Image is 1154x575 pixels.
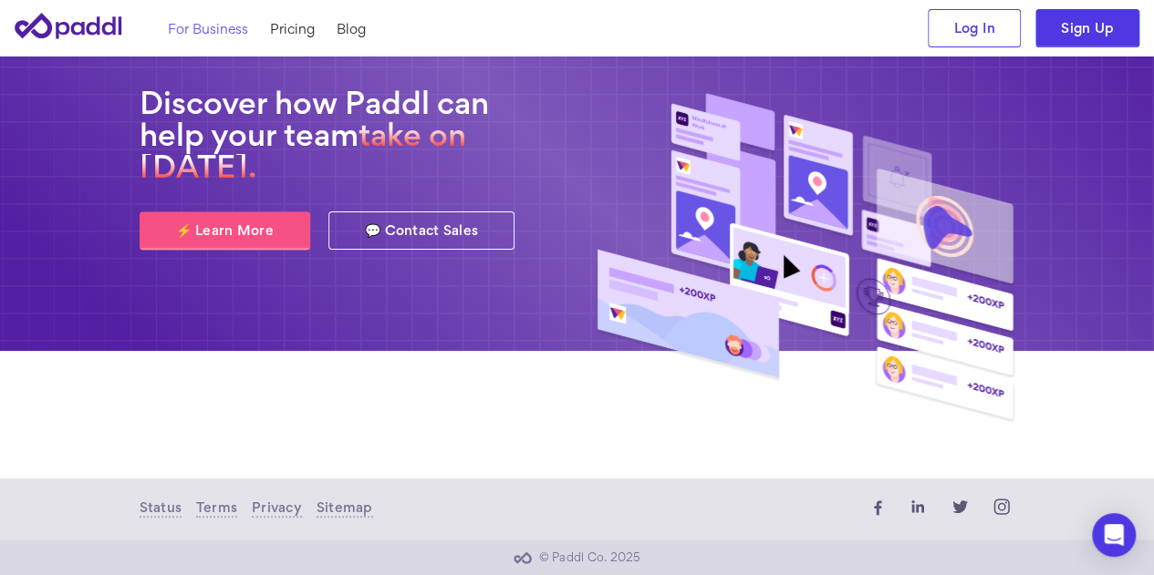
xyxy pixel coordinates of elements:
a: Sign Up [1035,9,1139,47]
a: Terms [196,499,237,518]
a: twitter [946,493,973,525]
a: Status [140,499,182,518]
a: Blog [337,19,366,38]
a: Privacy [252,499,302,518]
a: 💬 Contact Sales [328,211,515,250]
a: instagram [988,493,1015,525]
a: For Business [168,19,248,38]
span: © Paddl Co. 2025 [539,550,641,564]
a: Log In [928,9,1021,47]
a: linkedin [904,493,931,525]
a: ⚡ Learn More [140,211,310,250]
a: Pricing [270,19,315,38]
a: Sitemap [317,499,373,518]
div: Open Intercom Messenger [1092,513,1136,557]
a: facebook [862,493,889,525]
h2: Discover how Paddl can help your team [140,87,559,183]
